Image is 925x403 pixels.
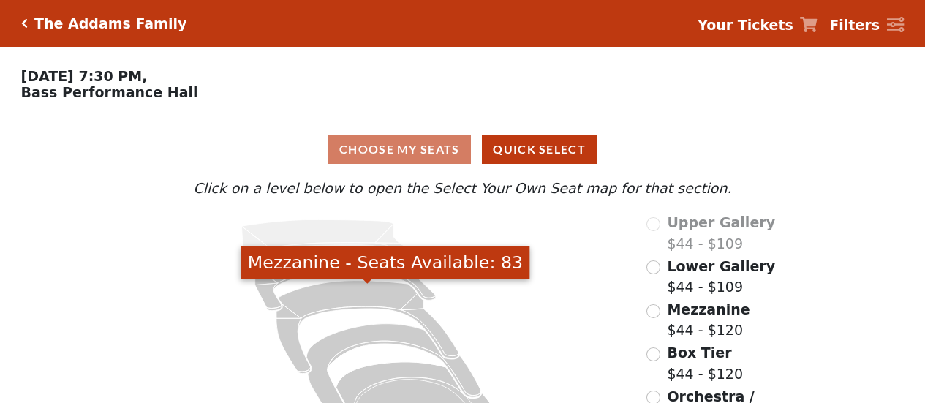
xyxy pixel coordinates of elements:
[126,178,798,199] p: Click on a level below to open the Select Your Own Seat map for that section.
[667,342,743,384] label: $44 - $120
[242,220,413,261] path: Upper Gallery - Seats Available: 0
[482,135,597,164] button: Quick Select
[667,214,775,230] span: Upper Gallery
[667,256,775,298] label: $44 - $109
[667,344,731,361] span: Box Tier
[21,18,28,29] a: Click here to go back to filters
[667,212,775,254] label: $44 - $109
[34,15,186,32] h5: The Addams Family
[667,299,750,341] label: $44 - $120
[667,301,750,317] span: Mezzanine
[829,17,880,33] strong: Filters
[698,17,793,33] strong: Your Tickets
[667,258,775,274] span: Lower Gallery
[698,15,818,36] a: Your Tickets
[241,246,529,279] div: Mezzanine - Seats Available: 83
[829,15,904,36] a: Filters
